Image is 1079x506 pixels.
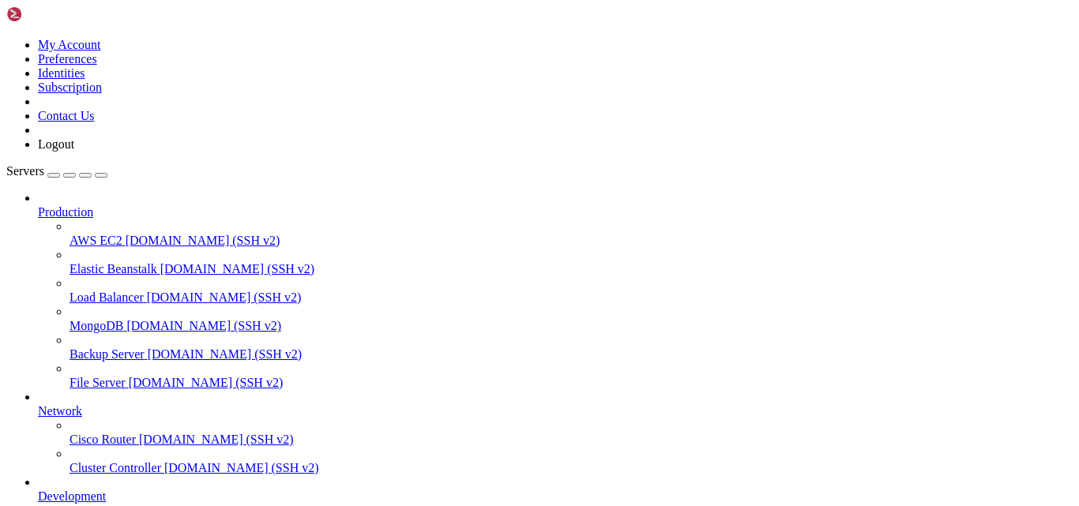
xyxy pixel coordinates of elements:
[129,376,284,389] span: [DOMAIN_NAME] (SSH v2)
[126,234,280,247] span: [DOMAIN_NAME] (SSH v2)
[70,418,1073,447] li: Cisco Router [DOMAIN_NAME] (SSH v2)
[38,137,74,151] a: Logout
[70,362,1073,390] li: File Server [DOMAIN_NAME] (SSH v2)
[70,333,1073,362] li: Backup Server [DOMAIN_NAME] (SSH v2)
[126,319,281,332] span: [DOMAIN_NAME] (SSH v2)
[147,290,302,304] span: [DOMAIN_NAME] (SSH v2)
[38,390,1073,475] li: Network
[164,461,319,474] span: [DOMAIN_NAME] (SSH v2)
[70,276,1073,305] li: Load Balancer [DOMAIN_NAME] (SSH v2)
[38,205,93,219] span: Production
[70,305,1073,333] li: MongoDB [DOMAIN_NAME] (SSH v2)
[6,164,44,178] span: Servers
[38,81,102,94] a: Subscription
[70,262,1073,276] a: Elastic Beanstalk [DOMAIN_NAME] (SSH v2)
[70,290,144,304] span: Load Balancer
[70,347,1073,362] a: Backup Server [DOMAIN_NAME] (SSH v2)
[70,447,1073,475] li: Cluster Controller [DOMAIN_NAME] (SSH v2)
[70,433,1073,447] a: Cisco Router [DOMAIN_NAME] (SSH v2)
[70,262,157,275] span: Elastic Beanstalk
[139,433,294,446] span: [DOMAIN_NAME] (SSH v2)
[70,347,145,361] span: Backup Server
[38,489,106,503] span: Development
[70,234,1073,248] a: AWS EC2 [DOMAIN_NAME] (SSH v2)
[38,404,82,418] span: Network
[70,376,126,389] span: File Server
[38,52,97,66] a: Preferences
[160,262,315,275] span: [DOMAIN_NAME] (SSH v2)
[6,6,97,22] img: Shellngn
[70,248,1073,276] li: Elastic Beanstalk [DOMAIN_NAME] (SSH v2)
[148,347,303,361] span: [DOMAIN_NAME] (SSH v2)
[38,191,1073,390] li: Production
[70,234,122,247] span: AWS EC2
[70,376,1073,390] a: File Server [DOMAIN_NAME] (SSH v2)
[70,319,123,332] span: MongoDB
[70,219,1073,248] li: AWS EC2 [DOMAIN_NAME] (SSH v2)
[70,433,136,446] span: Cisco Router
[38,205,1073,219] a: Production
[70,461,161,474] span: Cluster Controller
[38,109,95,122] a: Contact Us
[70,461,1073,475] a: Cluster Controller [DOMAIN_NAME] (SSH v2)
[70,290,1073,305] a: Load Balancer [DOMAIN_NAME] (SSH v2)
[38,66,85,80] a: Identities
[38,489,1073,504] a: Development
[38,404,1073,418] a: Network
[70,319,1073,333] a: MongoDB [DOMAIN_NAME] (SSH v2)
[6,164,107,178] a: Servers
[38,38,101,51] a: My Account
